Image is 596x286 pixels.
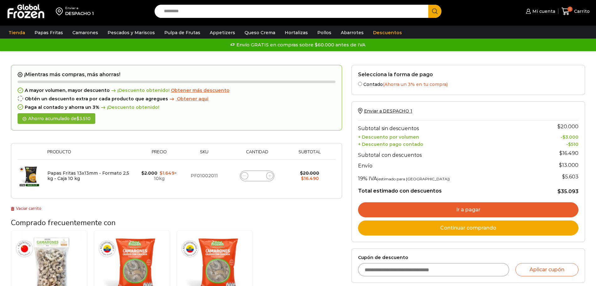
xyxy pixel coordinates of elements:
[358,255,578,260] label: Cupón de descuento
[207,27,238,39] a: Appetizers
[314,27,335,39] a: Pollos
[47,170,129,181] a: Papas Fritas 13x13mm - Formato 2,5 kg - Caja 10 kg
[358,108,412,114] a: Enviar a DESPACHO 1
[18,88,335,93] div: A mayor volumen, mayor descuento
[568,141,571,147] span: $
[358,147,532,160] th: Subtotal con descuentos
[44,150,137,159] th: Producto
[524,5,555,18] a: Mi cuenta
[532,133,578,140] td: -
[557,188,561,194] span: $
[559,150,562,156] span: $
[428,5,441,18] button: Search button
[358,171,532,183] th: 19% IVA
[99,105,159,110] span: ¡Descuento obtenido!
[383,82,448,87] span: (Ahorra un 3% en tu compra)
[161,27,203,39] a: Pulpa de Frutas
[364,108,412,114] span: Enviar a DESPACHO 1
[515,263,578,276] button: Aplicar cupón
[358,202,578,217] a: Ir a pagar
[559,162,562,168] span: $
[253,172,261,180] input: Product quantity
[572,8,590,14] span: Carrito
[358,133,532,140] th: + Descuento por volumen
[562,174,578,180] span: 5.603
[562,4,590,19] a: 1 Carrito
[227,150,287,159] th: Cantidad
[76,116,79,121] span: $
[562,134,565,140] span: $
[568,141,578,147] bdi: 510
[287,150,332,159] th: Subtotal
[5,27,28,39] a: Tienda
[177,96,208,102] span: Obtener aqui
[18,96,335,102] div: Obtén un descuento extra por cada producto que agregues
[65,10,94,17] div: DESPACHO 1
[18,113,95,124] div: Ahorro acumulado de
[168,96,208,102] a: Obtener aqui
[358,160,532,171] th: Envío
[11,218,116,228] span: Comprado frecuentemente con
[241,27,278,39] a: Queso Crema
[56,6,65,17] img: address-field-icon.svg
[562,134,578,140] bdi: 3.000
[11,206,41,211] a: Vaciar carrito
[557,124,578,130] bdi: 20.000
[531,8,555,14] span: Mi cuenta
[567,7,572,12] span: 1
[301,176,319,181] bdi: 16.490
[137,150,182,159] th: Precio
[31,27,66,39] a: Papas Fritas
[182,150,227,159] th: Sku
[160,170,174,176] bdi: 1.649
[358,220,578,236] a: Continuar comprando
[300,170,319,176] bdi: 20.000
[532,140,578,147] td: -
[182,160,227,192] td: PF01002011
[160,170,162,176] span: $
[104,27,158,39] a: Pescados y Mariscos
[358,82,362,86] input: Contado(Ahorra un 3% en tu compra)
[338,27,367,39] a: Abarrotes
[358,120,532,133] th: Subtotal sin descuentos
[110,88,170,93] span: ¡Descuento obtenido!
[18,71,335,78] h2: ¡Mientras más compras, más ahorras!
[559,150,578,156] bdi: 16.490
[301,176,304,181] span: $
[141,170,157,176] bdi: 2.000
[18,105,335,110] div: Paga al contado y ahorra un 3%
[562,174,565,180] span: $
[76,116,91,121] bdi: 3.510
[358,81,578,87] label: Contado
[559,162,578,168] bdi: 13.000
[65,6,94,10] div: Enviar a
[358,140,532,147] th: + Descuento pago contado
[69,27,101,39] a: Camarones
[377,177,450,181] small: (estimado para [GEOGRAPHIC_DATA])
[300,170,303,176] span: $
[141,170,144,176] span: $
[557,188,578,194] bdi: 35.093
[370,27,405,39] a: Descuentos
[557,124,561,130] span: $
[358,71,578,77] h2: Selecciona la forma de pago
[137,160,182,192] td: × 10kg
[282,27,311,39] a: Hortalizas
[358,183,532,195] th: Total estimado con descuentos
[171,88,229,93] a: Obtener más descuento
